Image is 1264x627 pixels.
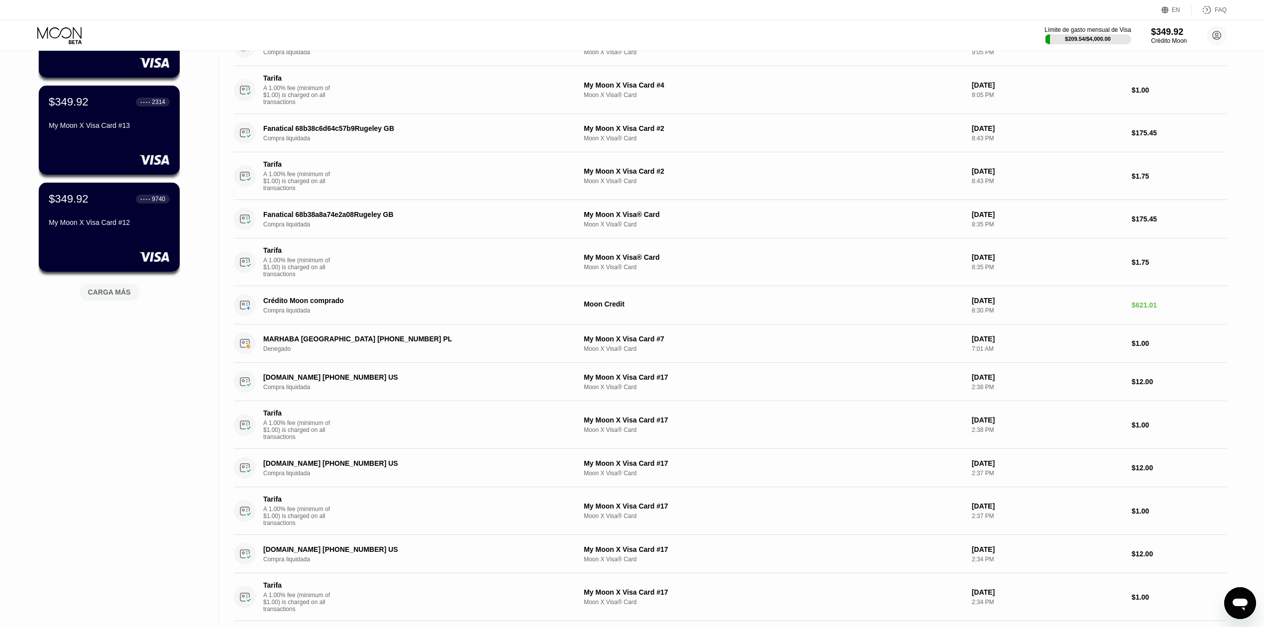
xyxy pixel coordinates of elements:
[49,193,89,206] div: $349.92
[263,135,571,142] div: Compra liquidada
[972,178,1124,185] div: 8:43 PM
[140,198,150,201] div: ● ● ● ●
[263,49,571,56] div: Compra liquidada
[972,307,1124,314] div: 8:30 PM
[584,167,964,175] div: My Moon X Visa Card #2
[1132,507,1227,515] div: $1.00
[88,288,131,297] div: CARGA MÁS
[972,221,1124,228] div: 8:35 PM
[972,49,1124,56] div: 9:05 PM
[584,300,964,308] div: Moon Credit
[972,416,1124,424] div: [DATE]
[1132,215,1227,223] div: $175.45
[972,345,1124,352] div: 7:01 AM
[263,171,338,192] div: A 1.00% fee (minimum of $1.00) is charged on all transactions
[49,218,170,226] div: My Moon X Visa Card #12
[584,178,964,185] div: Moon X Visa® Card
[1132,86,1227,94] div: $1.00
[1151,27,1187,37] div: $349.92
[584,416,964,424] div: My Moon X Visa Card #17
[584,81,964,89] div: My Moon X Visa Card #4
[1132,378,1227,386] div: $12.00
[972,470,1124,477] div: 2:37 PM
[584,502,964,510] div: My Moon X Visa Card #17
[263,495,333,503] div: Tarifa
[1132,593,1227,601] div: $1.00
[263,409,333,417] div: Tarifa
[263,74,333,82] div: Tarifa
[1192,5,1227,15] div: FAQ
[140,101,150,104] div: ● ● ● ●
[584,599,964,606] div: Moon X Visa® Card
[584,384,964,391] div: Moon X Visa® Card
[584,210,964,218] div: My Moon X Visa® Card
[584,221,964,228] div: Moon X Visa® Card
[263,419,338,440] div: A 1.00% fee (minimum of $1.00) is charged on all transactions
[972,373,1124,381] div: [DATE]
[263,459,549,467] div: [DOMAIN_NAME] [PHONE_NUMBER] US
[1132,464,1227,472] div: $12.00
[972,92,1124,99] div: 9:05 PM
[234,200,1227,238] div: Fanatical 68b38a8a74e2a08Rugeley GBCompra liquidadaMy Moon X Visa® CardMoon X Visa® Card[DATE]8:3...
[234,66,1227,114] div: TarifaA 1.00% fee (minimum of $1.00) is charged on all transactionsMy Moon X Visa Card #4Moon X V...
[263,545,549,553] div: [DOMAIN_NAME] [PHONE_NUMBER] US
[39,183,180,272] div: $349.92● ● ● ●9740My Moon X Visa Card #12
[234,487,1227,535] div: TarifaA 1.00% fee (minimum of $1.00) is charged on all transactionsMy Moon X Visa Card #17Moon X ...
[263,124,549,132] div: Fanatical 68b38c6d64c57b9Rugeley GB
[584,335,964,343] div: My Moon X Visa Card #7
[72,280,147,301] div: CARGA MÁS
[49,96,89,108] div: $349.92
[263,85,338,105] div: A 1.00% fee (minimum of $1.00) is charged on all transactions
[1132,258,1227,266] div: $1.75
[972,210,1124,218] div: [DATE]
[584,545,964,553] div: My Moon X Visa Card #17
[1172,6,1180,13] div: EN
[972,545,1124,553] div: [DATE]
[234,238,1227,286] div: TarifaA 1.00% fee (minimum of $1.00) is charged on all transactionsMy Moon X Visa® CardMoon X Vis...
[972,384,1124,391] div: 2:38 PM
[584,345,964,352] div: Moon X Visa® Card
[584,459,964,467] div: My Moon X Visa Card #17
[1045,26,1131,33] div: Límite de gasto mensual de Visa
[584,49,964,56] div: Moon X Visa® Card
[972,599,1124,606] div: 2:34 PM
[584,426,964,433] div: Moon X Visa® Card
[584,124,964,132] div: My Moon X Visa Card #2
[49,121,170,129] div: My Moon X Visa Card #13
[1132,301,1227,309] div: $621.01
[584,264,964,271] div: Moon X Visa® Card
[234,324,1227,363] div: MARHABA [GEOGRAPHIC_DATA] [PHONE_NUMBER] PLDenegadoMy Moon X Visa Card #7Moon X Visa® Card[DATE]7...
[1065,36,1111,42] div: $209.54 / $4,000.00
[263,345,571,352] div: Denegado
[39,86,180,175] div: $349.92● ● ● ●2314My Moon X Visa Card #13
[1045,26,1131,44] div: Límite de gasto mensual de Visa$209.54/$4,000.00
[1132,129,1227,137] div: $175.45
[263,470,571,477] div: Compra liquidada
[263,246,333,254] div: Tarifa
[1161,5,1192,15] div: EN
[263,384,571,391] div: Compra liquidada
[263,307,571,314] div: Compra liquidada
[584,556,964,563] div: Moon X Visa® Card
[152,99,165,105] div: 2314
[1224,587,1256,619] iframe: Botón para iniciar la ventana de mensajería
[263,221,571,228] div: Compra liquidada
[972,502,1124,510] div: [DATE]
[972,124,1124,132] div: [DATE]
[1132,421,1227,429] div: $1.00
[584,253,964,261] div: My Moon X Visa® Card
[263,210,549,218] div: Fanatical 68b38a8a74e2a08Rugeley GB
[972,588,1124,596] div: [DATE]
[234,449,1227,487] div: [DOMAIN_NAME] [PHONE_NUMBER] USCompra liquidadaMy Moon X Visa Card #17Moon X Visa® Card[DATE]2:37...
[263,335,549,343] div: MARHABA [GEOGRAPHIC_DATA] [PHONE_NUMBER] PL
[263,297,549,305] div: Crédito Moon comprado
[263,556,571,563] div: Compra liquidada
[152,196,165,203] div: 9740
[972,459,1124,467] div: [DATE]
[263,506,338,526] div: A 1.00% fee (minimum of $1.00) is charged on all transactions
[972,253,1124,261] div: [DATE]
[234,535,1227,573] div: [DOMAIN_NAME] [PHONE_NUMBER] USCompra liquidadaMy Moon X Visa Card #17Moon X Visa® Card[DATE]2:34...
[584,470,964,477] div: Moon X Visa® Card
[263,592,338,613] div: A 1.00% fee (minimum of $1.00) is charged on all transactions
[263,373,549,381] div: [DOMAIN_NAME] [PHONE_NUMBER] US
